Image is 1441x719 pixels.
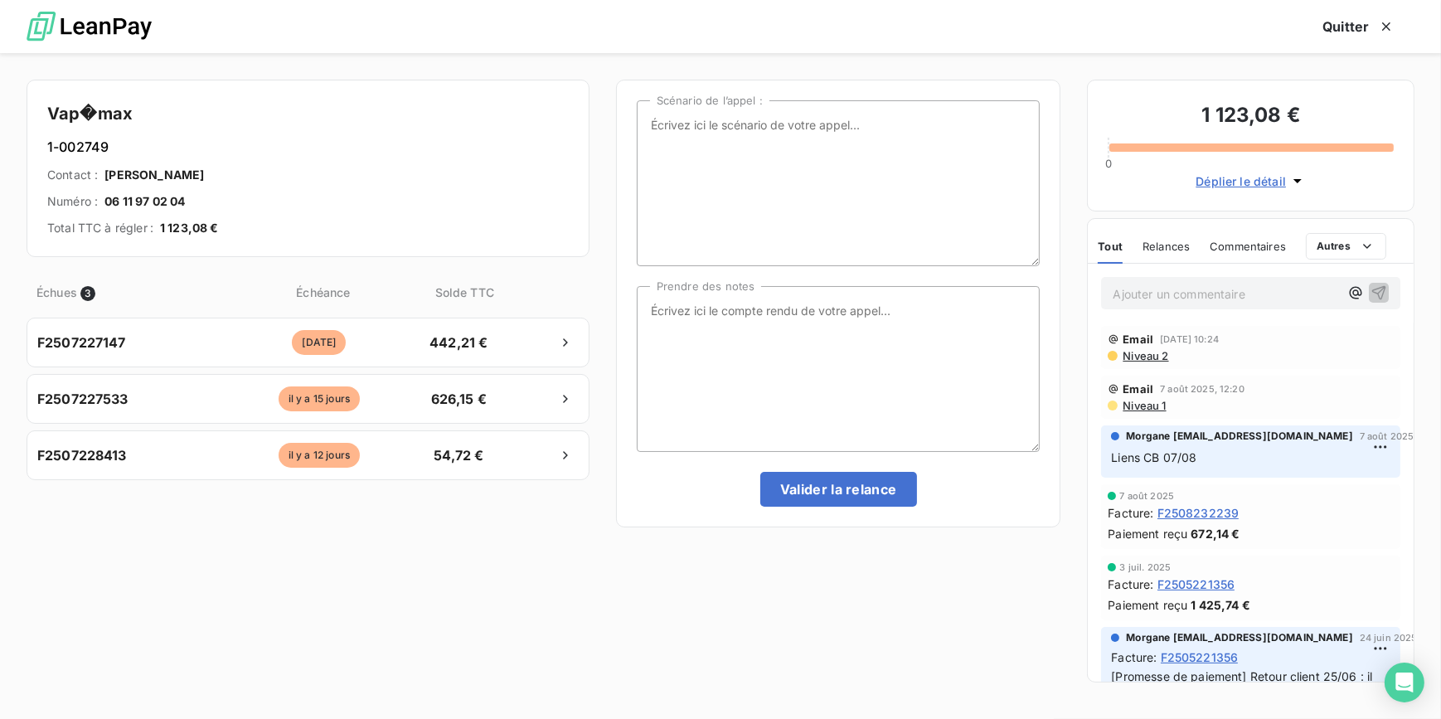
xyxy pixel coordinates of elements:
span: Niveau 1 [1121,399,1166,412]
span: 672,14 € [1191,525,1240,542]
span: Contact : [47,167,98,183]
span: [DATE] [292,330,346,355]
span: Email [1123,382,1153,396]
span: Tout [1098,240,1123,253]
span: 3 [80,286,95,301]
span: Paiement reçu [1108,525,1187,542]
span: Facture : [1111,649,1157,666]
span: F2507227147 [37,333,126,352]
span: Paiement reçu [1108,596,1187,614]
button: Quitter [1303,9,1414,44]
h6: 1-002749 [47,137,569,157]
span: Email [1123,333,1153,346]
span: Liens CB 07/08 [1111,450,1196,464]
span: F2507227533 [37,389,129,409]
span: 626,15 € [415,389,502,409]
span: 7 août 2025, 12:20 [1160,384,1244,394]
button: Déplier le détail [1191,172,1311,191]
span: 06 11 97 02 04 [104,193,185,210]
span: 1 425,74 € [1191,596,1250,614]
span: [DATE] 10:24 [1160,334,1219,344]
span: Facture : [1108,504,1153,522]
h4: Vap�max [47,100,569,127]
span: Total TTC à régler : [47,220,153,236]
span: il y a 12 jours [279,443,360,468]
span: F2505221356 [1161,649,1239,666]
span: Commentaires [1210,240,1286,253]
span: Niveau 2 [1121,349,1168,362]
span: F2507228413 [37,445,127,465]
span: 0 [1105,157,1112,170]
span: Solde TTC [421,284,508,301]
span: 3 juil. 2025 [1119,562,1171,572]
span: Échéance [229,284,418,301]
span: [Promesse de paiement] Retour client 25/06 : il règle le [DATE], [PERSON_NAME] est ok [1111,669,1375,702]
span: Échues [36,284,77,301]
span: Numéro : [47,193,98,210]
button: Valider la relance [760,472,917,507]
div: Open Intercom Messenger [1385,663,1424,702]
img: logo LeanPay [27,4,152,50]
span: F2508232239 [1157,504,1240,522]
span: Morgane [EMAIL_ADDRESS][DOMAIN_NAME] [1126,429,1352,444]
span: [PERSON_NAME] [104,167,204,183]
span: Facture : [1108,576,1153,593]
span: Relances [1143,240,1190,253]
span: 442,21 € [415,333,502,352]
span: 54,72 € [415,445,502,465]
span: Morgane [EMAIL_ADDRESS][DOMAIN_NAME] [1126,630,1352,645]
span: F2505221356 [1157,576,1235,593]
span: 1 123,08 € [160,220,219,236]
span: 7 août 2025 [1119,491,1174,501]
span: Déplier le détail [1196,172,1286,190]
span: il y a 15 jours [279,386,360,411]
button: Autres [1306,233,1386,260]
h3: 1 123,08 € [1108,100,1394,134]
